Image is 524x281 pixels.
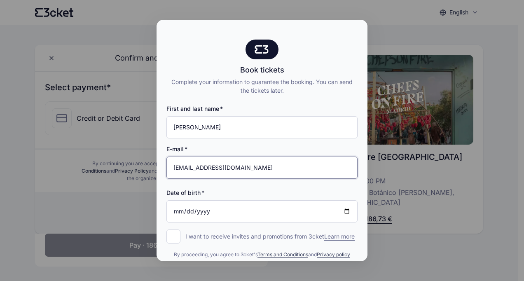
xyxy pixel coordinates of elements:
a: Terms and Conditions [257,251,308,258]
input: First and last name [166,116,358,138]
a: Privacy policy [317,251,350,258]
div: Complete your information to guarantee the booking. You can send the tickets later. [166,77,358,95]
label: Date of birth [166,189,204,197]
p: I want to receive invites and promotions from 3cket [185,232,355,241]
input: E-mail [166,157,358,179]
label: E-mail [166,145,187,153]
div: By proceeding, you agree to 3cket's and [166,251,358,259]
span: Learn more [324,232,355,241]
label: First and last name [166,105,223,113]
input: Date of birth [166,200,358,222]
div: Book tickets [166,64,358,76]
